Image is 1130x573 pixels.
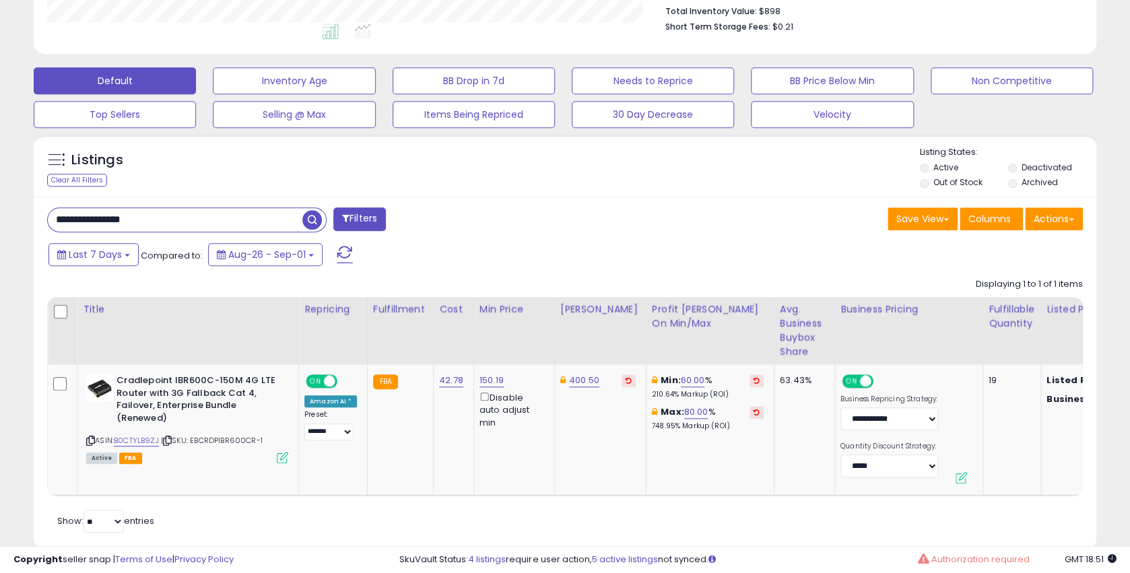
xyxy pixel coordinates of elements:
p: 748.95% Markup (ROI) [652,422,764,431]
a: Terms of Use [115,553,172,566]
div: % [652,406,764,431]
a: 60.00 [681,374,705,387]
div: Preset: [304,410,357,440]
label: Quantity Discount Strategy: [840,442,938,451]
div: Displaying 1 to 1 of 1 items [976,278,1083,291]
div: 19 [989,374,1030,386]
a: B0CTYLB9ZJ [114,435,159,446]
p: 210.64% Markup (ROI) [652,390,764,399]
a: 42.78 [439,374,463,387]
div: Disable auto adjust min [479,390,544,429]
b: Listed Price: [1046,374,1108,386]
strong: Copyright [13,553,63,566]
a: Privacy Policy [174,553,234,566]
span: OFF [335,376,357,387]
span: $0.21 [772,20,793,33]
a: 400.50 [569,374,599,387]
li: $898 [665,2,1073,18]
div: Min Price [479,302,549,316]
button: BB Price Below Min [751,67,913,94]
button: Selling @ Max [213,101,375,128]
label: Active [933,162,958,173]
button: Top Sellers [34,101,196,128]
button: Non Competitive [931,67,1093,94]
span: Columns [968,212,1011,226]
span: All listings currently available for purchase on Amazon [86,452,117,464]
span: OFF [871,376,893,387]
span: FBA [119,452,142,464]
b: Max: [661,405,684,418]
b: Cradlepoint IBR600C-150M 4G LTE Router with 3G Fallback Cat 4, Failover, Enterprise Bundle (Renewed) [117,374,280,428]
div: [PERSON_NAME] [560,302,640,316]
div: Fulfillable Quantity [989,302,1035,331]
button: Filters [333,207,386,231]
span: Compared to: [141,249,203,262]
button: Actions [1025,207,1083,230]
button: Columns [960,207,1023,230]
a: 80.00 [684,405,708,419]
button: BB Drop in 7d [393,67,555,94]
span: Show: entries [57,514,154,527]
button: Default [34,67,196,94]
label: Business Repricing Strategy: [840,395,938,404]
span: | SKU: EBCRDPIBR600CR-1 [161,435,263,446]
div: Fulfillment [373,302,428,316]
div: Amazon AI * [304,395,357,407]
div: seller snap | | [13,553,234,566]
label: Archived [1022,176,1058,188]
span: Authorization required [931,553,1029,566]
label: Deactivated [1022,162,1072,173]
label: Out of Stock [933,176,982,188]
div: ASIN: [86,374,288,462]
small: FBA [373,374,398,389]
p: Listing States: [920,146,1096,159]
div: Repricing [304,302,362,316]
span: Last 7 Days [69,248,122,261]
div: % [652,374,764,399]
div: Clear All Filters [47,174,107,187]
a: 150.19 [479,374,504,387]
span: Aug-26 - Sep-01 [228,248,306,261]
span: ON [307,376,324,387]
div: Title [83,302,293,316]
th: The percentage added to the cost of goods (COGS) that forms the calculator for Min & Max prices. [646,297,774,364]
button: Aug-26 - Sep-01 [208,243,323,266]
div: SkuVault Status: require user action, not synced. [399,553,1117,566]
b: Min: [661,374,681,386]
button: Last 7 Days [48,243,139,266]
button: Needs to Reprice [572,67,734,94]
div: Avg. Business Buybox Share [780,302,829,359]
span: ON [843,376,860,387]
b: Business Price: [1046,393,1121,405]
a: 4 listings [468,553,506,566]
div: Cost [439,302,468,316]
div: 63.43% [780,374,824,386]
b: Short Term Storage Fees: [665,21,770,32]
a: 5 active listings [591,553,657,566]
button: Save View [888,207,958,230]
img: 41yG9ib50FL._SL40_.jpg [86,374,113,401]
button: Velocity [751,101,913,128]
div: Business Pricing [840,302,977,316]
button: 30 Day Decrease [572,101,734,128]
span: 2025-09-9 18:51 GMT [1065,553,1117,566]
h5: Listings [71,151,123,170]
div: Profit [PERSON_NAME] on Min/Max [652,302,768,331]
b: Total Inventory Value: [665,5,757,17]
button: Items Being Repriced [393,101,555,128]
button: Inventory Age [213,67,375,94]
